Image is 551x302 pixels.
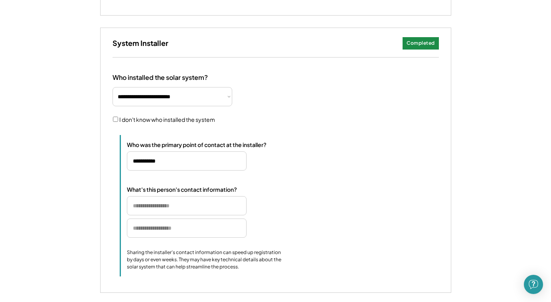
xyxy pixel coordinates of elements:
label: I don't know who installed the system [119,116,215,123]
div: What's this person's contact information? [127,186,237,193]
div: Who installed the solar system? [113,74,208,82]
h3: System Installer [113,38,168,48]
div: Completed [407,40,435,47]
div: Open Intercom Messenger [524,275,543,294]
div: Who was the primary point of contact at the installer? [127,141,267,148]
div: Sharing the installer's contact information can speed up registration by days or even weeks. They... [127,249,282,270]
